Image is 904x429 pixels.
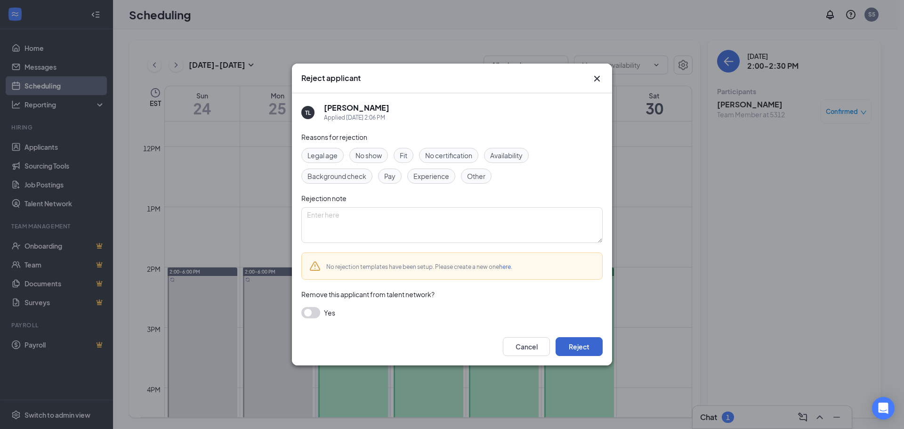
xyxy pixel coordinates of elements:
[413,171,449,181] span: Experience
[301,133,367,141] span: Reasons for rejection
[591,73,603,84] svg: Cross
[301,290,435,299] span: Remove this applicant from talent network?
[384,171,395,181] span: Pay
[307,150,338,161] span: Legal age
[326,263,512,270] span: No rejection templates have been setup. Please create a new one .
[324,307,335,318] span: Yes
[591,73,603,84] button: Close
[467,171,485,181] span: Other
[872,397,895,420] div: Open Intercom Messenger
[400,150,407,161] span: Fit
[556,337,603,356] button: Reject
[307,171,366,181] span: Background check
[490,150,523,161] span: Availability
[305,109,311,117] div: TL
[309,260,321,272] svg: Warning
[324,113,389,122] div: Applied [DATE] 2:06 PM
[499,263,511,270] a: here
[503,337,550,356] button: Cancel
[301,73,361,83] h3: Reject applicant
[355,150,382,161] span: No show
[324,103,389,113] h5: [PERSON_NAME]
[301,194,347,202] span: Rejection note
[425,150,472,161] span: No certification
